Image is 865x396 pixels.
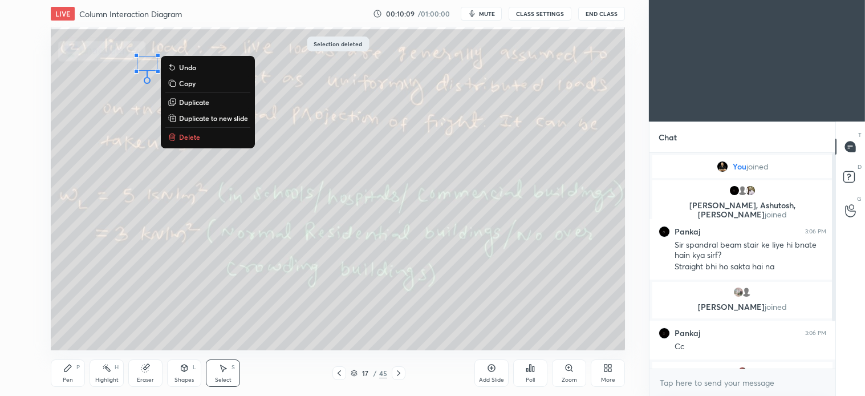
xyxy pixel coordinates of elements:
[479,10,495,18] span: mute
[63,377,73,383] div: Pen
[659,226,670,237] img: 028813a5328843dba5b1b8c46882d55e.jpg
[526,377,535,383] div: Poll
[360,370,371,377] div: 17
[805,228,826,235] div: 3:06 PM
[675,261,826,273] div: Straight bhi ho sakta hai na
[765,301,787,312] span: joined
[379,368,387,378] div: 45
[745,185,756,196] img: b85ef000e20047b0a410e600e28f0247.15690187_3
[578,7,625,21] button: End Class
[179,63,196,72] p: Undo
[95,377,119,383] div: Highlight
[659,201,826,219] p: [PERSON_NAME], Ashutosh, [PERSON_NAME]
[509,7,571,21] button: CLASS SETTINGS
[115,365,119,370] div: H
[729,185,740,196] img: 028813a5328843dba5b1b8c46882d55e.jpg
[675,240,826,261] div: Sir spandral beam stair ke liye hi bnate hain kya sirf?
[733,286,744,298] img: fd9edef904524e6a949c1c6630223653.jpg
[165,60,250,74] button: Undo
[858,131,862,139] p: T
[649,122,686,152] p: Chat
[675,227,700,237] h6: Pankaj
[562,377,577,383] div: Zoom
[659,302,826,312] p: [PERSON_NAME]
[737,185,748,196] img: default.png
[741,286,752,298] img: default.png
[137,377,154,383] div: Eraser
[746,162,768,171] span: joined
[675,341,826,353] div: Cc
[179,132,200,142] p: Delete
[165,95,250,109] button: Duplicate
[314,41,362,47] p: Selection deleted
[461,7,502,21] button: mute
[79,9,182,19] h4: Column Interaction Diagram
[601,377,615,383] div: More
[649,153,835,369] div: grid
[51,7,75,21] div: LIVE
[479,377,504,383] div: Add Slide
[765,209,787,220] span: joined
[179,79,196,88] p: Copy
[716,161,728,172] img: 8ba2db41279241c68bfad93131dcbbfe.jpg
[179,98,209,107] p: Duplicate
[174,377,194,383] div: Shapes
[858,163,862,171] p: D
[76,365,80,370] div: P
[215,377,232,383] div: Select
[165,76,250,90] button: Copy
[805,330,826,337] div: 3:06 PM
[165,111,250,125] button: Duplicate to new slide
[165,130,250,144] button: Delete
[857,195,862,203] p: G
[675,328,700,338] h6: Pankaj
[659,328,670,339] img: 028813a5328843dba5b1b8c46882d55e.jpg
[732,162,746,171] span: You
[373,370,377,377] div: /
[179,114,248,123] p: Duplicate to new slide
[193,365,196,370] div: L
[737,366,748,378] img: 3
[232,365,235,370] div: S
